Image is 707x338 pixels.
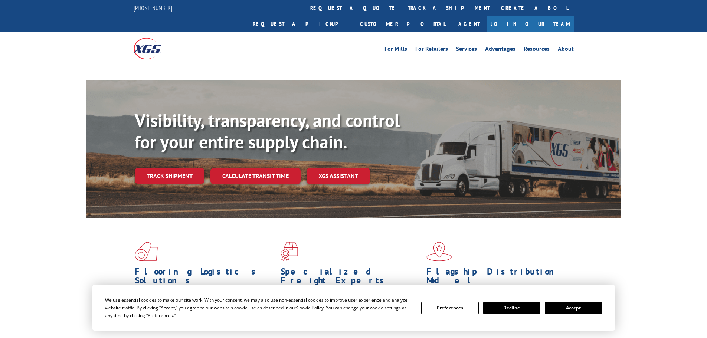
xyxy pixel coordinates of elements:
[545,302,602,314] button: Accept
[297,305,324,311] span: Cookie Policy
[483,302,540,314] button: Decline
[307,168,370,184] a: XGS ASSISTANT
[135,267,275,289] h1: Flooring Logistics Solutions
[485,46,515,54] a: Advantages
[384,46,407,54] a: For Mills
[421,302,478,314] button: Preferences
[135,109,400,153] b: Visibility, transparency, and control for your entire supply chain.
[135,168,204,184] a: Track shipment
[426,267,567,289] h1: Flagship Distribution Model
[456,46,477,54] a: Services
[281,242,298,261] img: xgs-icon-focused-on-flooring-red
[426,242,452,261] img: xgs-icon-flagship-distribution-model-red
[210,168,301,184] a: Calculate transit time
[354,16,451,32] a: Customer Portal
[92,285,615,331] div: Cookie Consent Prompt
[415,46,448,54] a: For Retailers
[524,46,550,54] a: Resources
[487,16,574,32] a: Join Our Team
[135,242,158,261] img: xgs-icon-total-supply-chain-intelligence-red
[451,16,487,32] a: Agent
[247,16,354,32] a: Request a pickup
[148,312,173,319] span: Preferences
[134,4,172,12] a: [PHONE_NUMBER]
[558,46,574,54] a: About
[105,296,412,319] div: We use essential cookies to make our site work. With your consent, we may also use non-essential ...
[281,267,421,289] h1: Specialized Freight Experts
